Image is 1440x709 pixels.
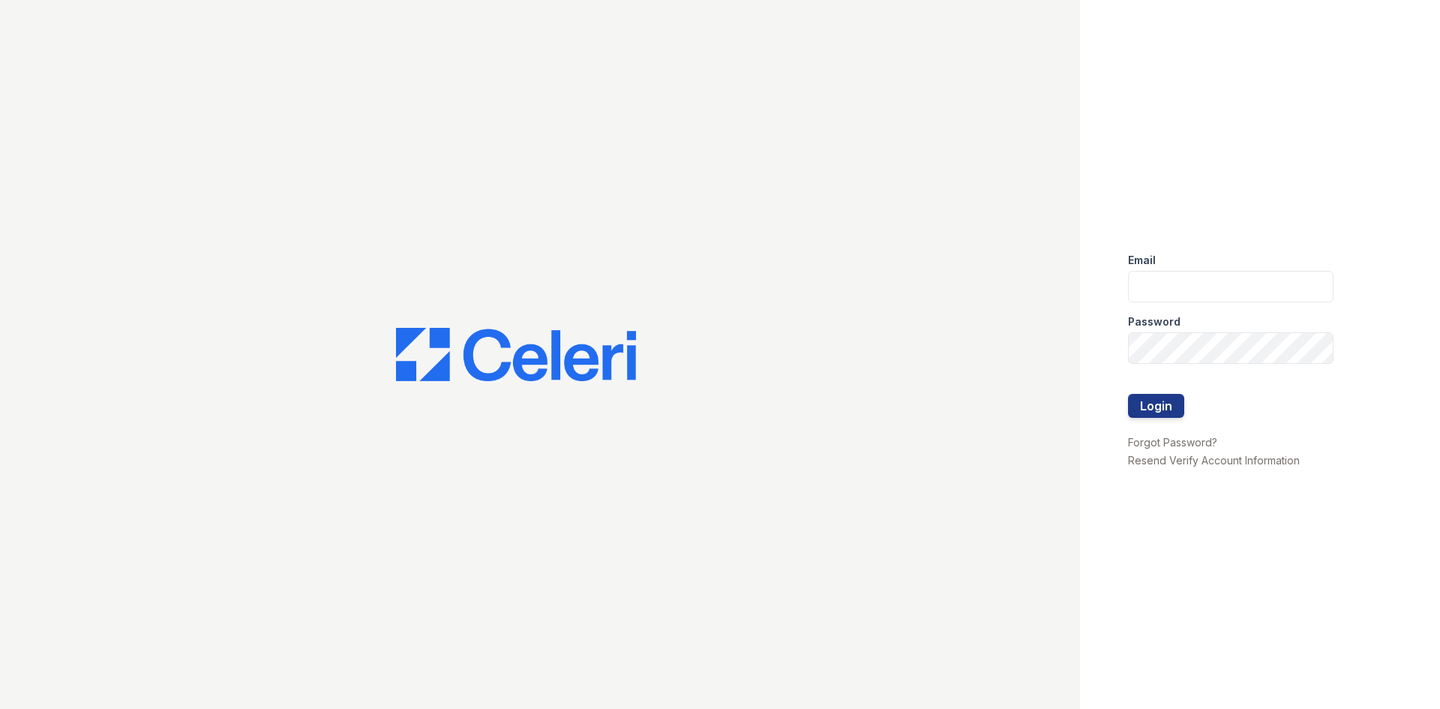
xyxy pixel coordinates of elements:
[1128,253,1156,268] label: Email
[1128,394,1184,418] button: Login
[1128,314,1180,329] label: Password
[1128,454,1300,467] a: Resend Verify Account Information
[396,328,636,382] img: CE_Logo_Blue-a8612792a0a2168367f1c8372b55b34899dd931a85d93a1a3d3e32e68fde9ad4.png
[1128,436,1217,449] a: Forgot Password?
